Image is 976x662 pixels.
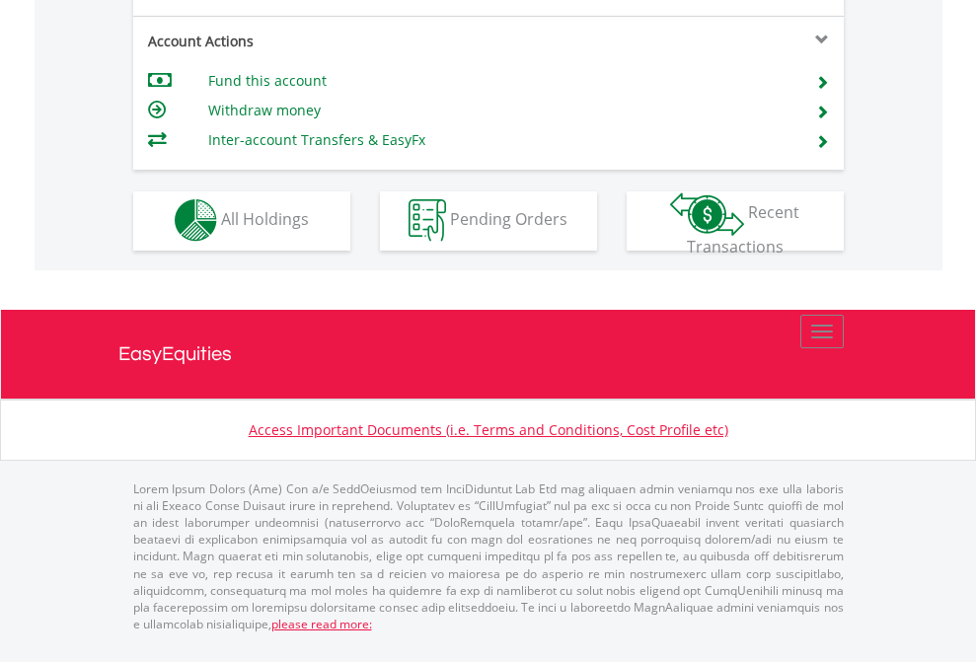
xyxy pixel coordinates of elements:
button: Recent Transactions [627,191,844,251]
td: Fund this account [208,66,791,96]
button: Pending Orders [380,191,597,251]
a: EasyEquities [118,310,859,399]
img: pending_instructions-wht.png [409,199,446,242]
td: Inter-account Transfers & EasyFx [208,125,791,155]
img: holdings-wht.png [175,199,217,242]
span: Pending Orders [450,208,567,230]
a: please read more: [271,616,372,632]
p: Lorem Ipsum Dolors (Ame) Con a/e SeddOeiusmod tem InciDiduntut Lab Etd mag aliquaen admin veniamq... [133,480,844,632]
span: All Holdings [221,208,309,230]
td: Withdraw money [208,96,791,125]
div: Account Actions [133,32,488,51]
button: All Holdings [133,191,350,251]
a: Access Important Documents (i.e. Terms and Conditions, Cost Profile etc) [249,420,728,439]
span: Recent Transactions [687,201,800,257]
img: transactions-zar-wht.png [670,192,744,236]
